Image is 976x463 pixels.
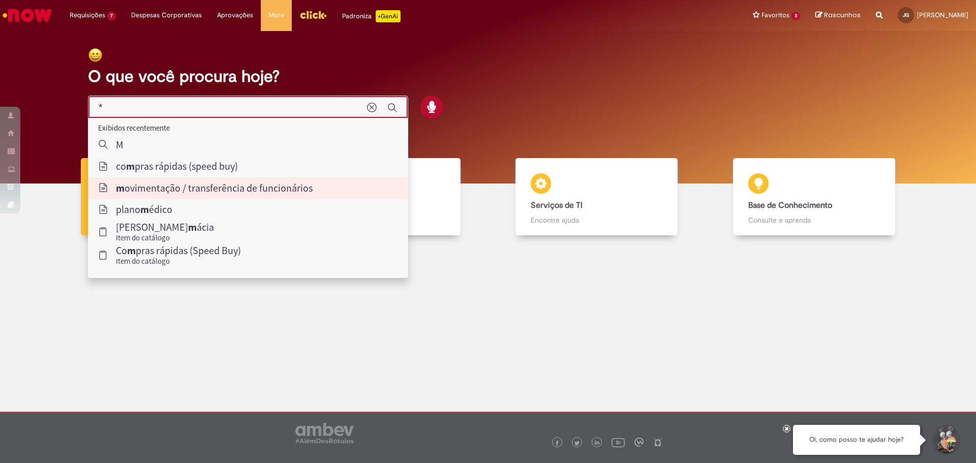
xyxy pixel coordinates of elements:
[295,423,354,443] img: logo_footer_ambev_rotulo_gray.png
[634,438,644,447] img: logo_footer_workplace.png
[612,436,625,449] img: logo_footer_youtube.png
[706,158,923,236] a: Base de Conhecimento Consulte e aprenda
[917,11,968,19] span: [PERSON_NAME]
[791,12,800,20] span: 3
[824,10,861,20] span: Rascunhos
[761,10,789,20] span: Favoritos
[653,438,662,447] img: logo_footer_naosei.png
[217,10,253,20] span: Aprovações
[488,158,706,236] a: Serviços de TI Encontre ajuda
[107,12,116,20] span: 7
[88,48,103,63] img: happy-face.png
[815,11,861,20] a: Rascunhos
[131,10,202,20] span: Despesas Corporativas
[748,200,832,210] b: Base de Conhecimento
[376,10,401,22] p: +GenAi
[748,215,880,225] p: Consulte e aprenda
[268,10,284,20] span: More
[595,440,600,446] img: logo_footer_linkedin.png
[555,441,560,446] img: logo_footer_facebook.png
[574,441,579,446] img: logo_footer_twitter.png
[299,7,327,22] img: click_logo_yellow_360x200.png
[930,425,961,455] button: Iniciar Conversa de Suporte
[53,158,271,236] a: Tirar dúvidas Tirar dúvidas com Lupi Assist e Gen Ai
[70,10,105,20] span: Requisições
[903,12,909,18] span: JG
[531,215,662,225] p: Encontre ajuda
[793,425,920,455] div: Oi, como posso te ajudar hoje?
[342,10,401,22] div: Padroniza
[531,200,583,210] b: Serviços de TI
[88,68,889,85] h2: O que você procura hoje?
[1,5,53,25] img: ServiceNow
